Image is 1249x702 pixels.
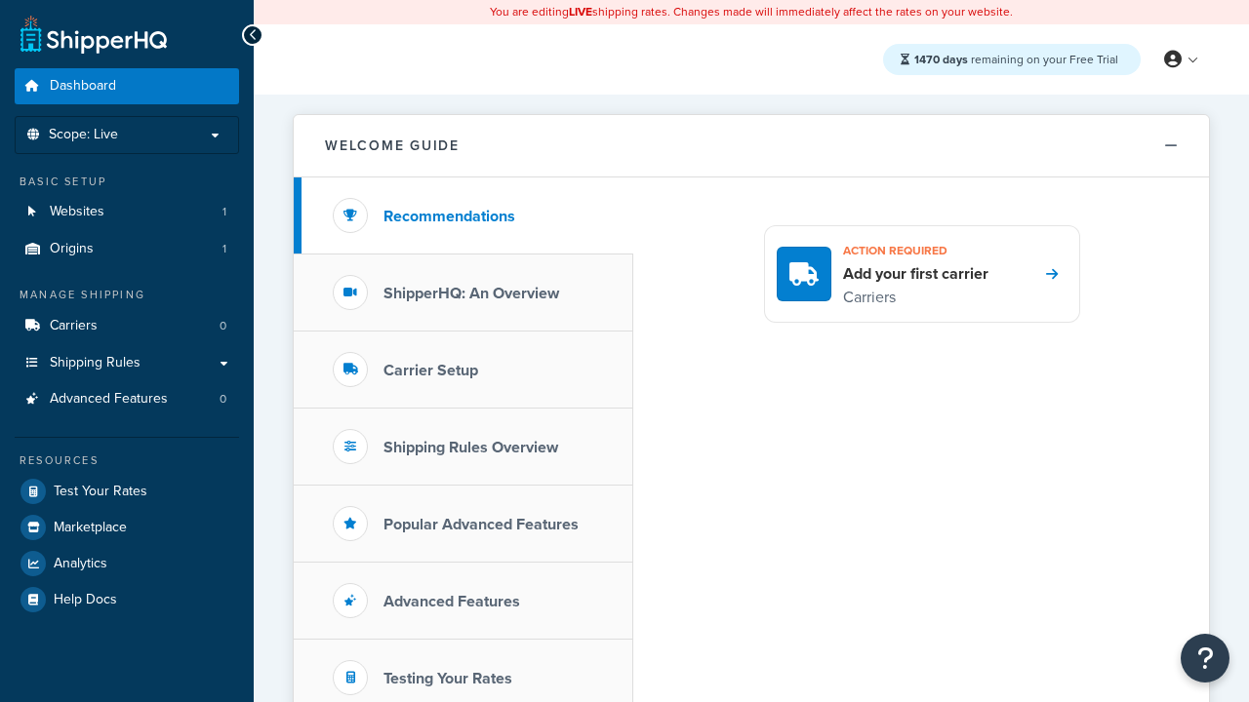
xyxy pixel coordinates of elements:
[15,474,239,509] a: Test Your Rates
[383,670,512,687] h3: Testing Your Rates
[222,241,226,257] span: 1
[15,381,239,417] li: Advanced Features
[843,238,988,263] h3: Action required
[54,484,147,500] span: Test Your Rates
[843,285,988,310] p: Carriers
[383,439,558,456] h3: Shipping Rules Overview
[50,78,116,95] span: Dashboard
[50,391,168,408] span: Advanced Features
[50,241,94,257] span: Origins
[54,556,107,572] span: Analytics
[383,593,520,610] h3: Advanced Features
[914,51,968,68] strong: 1470 days
[50,318,98,334] span: Carriers
[383,285,559,302] h3: ShipperHQ: An Overview
[383,362,478,379] h3: Carrier Setup
[1181,634,1229,682] button: Open Resource Center
[383,208,515,225] h3: Recommendations
[50,204,104,220] span: Websites
[49,127,118,143] span: Scope: Live
[15,194,239,230] a: Websites1
[383,516,579,533] h3: Popular Advanced Features
[220,391,226,408] span: 0
[15,582,239,617] a: Help Docs
[54,520,127,536] span: Marketplace
[294,115,1209,177] button: Welcome Guide
[325,138,460,153] h2: Welcome Guide
[15,287,239,303] div: Manage Shipping
[843,263,988,285] h4: Add your first carrier
[15,194,239,230] li: Websites
[222,204,226,220] span: 1
[220,318,226,334] span: 0
[15,231,239,267] li: Origins
[914,51,1118,68] span: remaining on your Free Trial
[15,308,239,344] a: Carriers0
[15,546,239,581] a: Analytics
[15,68,239,104] a: Dashboard
[50,355,141,371] span: Shipping Rules
[15,381,239,417] a: Advanced Features0
[54,592,117,608] span: Help Docs
[15,510,239,545] a: Marketplace
[569,3,592,20] b: LIVE
[15,452,239,469] div: Resources
[15,308,239,344] li: Carriers
[15,174,239,190] div: Basic Setup
[15,345,239,381] a: Shipping Rules
[15,231,239,267] a: Origins1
